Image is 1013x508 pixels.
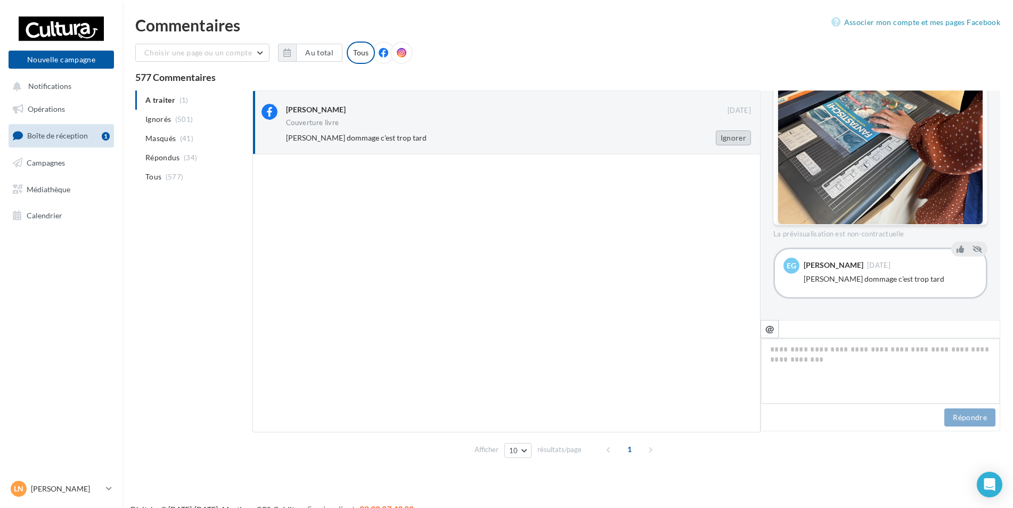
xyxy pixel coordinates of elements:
[509,446,518,455] span: 10
[166,173,184,181] span: (577)
[761,320,779,338] button: @
[804,261,863,269] div: [PERSON_NAME]
[773,225,987,239] div: La prévisualisation est non-contractuelle
[296,44,342,62] button: Au total
[831,16,1000,29] a: Associer mon compte et mes pages Facebook
[14,484,23,494] span: Ln
[286,119,339,126] div: Couverture livre
[6,204,116,227] a: Calendrier
[135,44,269,62] button: Choisir une page ou un compte
[145,114,171,125] span: Ignorés
[175,115,193,124] span: (501)
[180,134,193,143] span: (41)
[145,171,161,182] span: Tous
[27,158,65,167] span: Campagnes
[28,82,71,91] span: Notifications
[278,44,342,62] button: Au total
[145,133,176,144] span: Masqués
[145,152,180,163] span: Répondus
[787,260,796,271] span: EG
[6,178,116,201] a: Médiathèque
[728,106,751,116] span: [DATE]
[944,408,995,427] button: Répondre
[9,51,114,69] button: Nouvelle campagne
[347,42,375,64] div: Tous
[537,445,582,455] span: résultats/page
[184,153,197,162] span: (34)
[504,443,532,458] button: 10
[977,472,1002,497] div: Open Intercom Messenger
[144,48,252,57] span: Choisir une page ou un compte
[6,124,116,147] a: Boîte de réception1
[27,184,70,193] span: Médiathèque
[135,17,1000,33] div: Commentaires
[27,131,88,140] span: Boîte de réception
[9,479,114,499] a: Ln [PERSON_NAME]
[804,274,977,284] div: [PERSON_NAME] dommage c'est trop tard
[867,262,891,269] span: [DATE]
[102,132,110,141] div: 1
[716,130,751,145] button: Ignorer
[27,211,62,220] span: Calendrier
[6,152,116,174] a: Campagnes
[6,98,116,120] a: Opérations
[28,104,65,113] span: Opérations
[475,445,499,455] span: Afficher
[765,324,774,333] i: @
[286,133,427,142] span: [PERSON_NAME] dommage c'est trop tard
[286,104,346,115] div: [PERSON_NAME]
[621,441,638,458] span: 1
[135,72,1000,82] div: 577 Commentaires
[31,484,102,494] p: [PERSON_NAME]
